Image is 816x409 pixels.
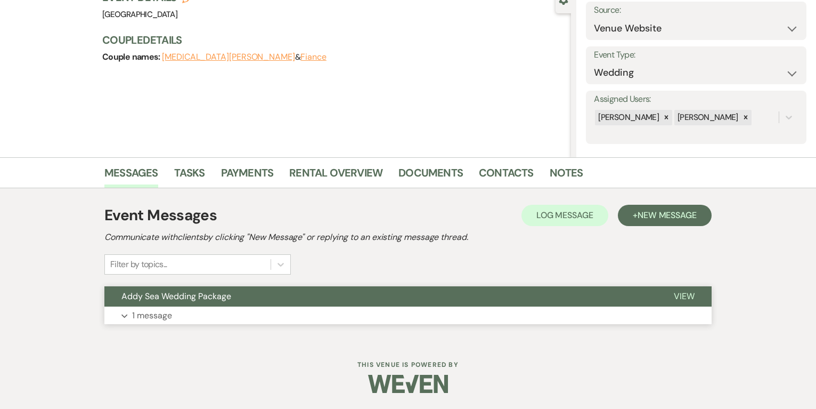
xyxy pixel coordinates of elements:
[104,286,657,307] button: Addy Sea Wedding Package
[595,110,660,125] div: [PERSON_NAME]
[398,164,463,188] a: Documents
[479,164,534,188] a: Contacts
[594,92,798,107] label: Assigned Users:
[121,291,231,302] span: Addy Sea Wedding Package
[221,164,274,188] a: Payments
[104,307,712,325] button: 1 message
[102,9,177,20] span: [GEOGRAPHIC_DATA]
[674,110,740,125] div: [PERSON_NAME]
[300,53,327,61] button: Fiance
[104,204,217,227] h1: Event Messages
[594,3,798,18] label: Source:
[132,309,172,323] p: 1 message
[674,291,695,302] span: View
[102,51,162,62] span: Couple names:
[104,164,158,188] a: Messages
[174,164,205,188] a: Tasks
[618,205,712,226] button: +New Message
[162,53,295,61] button: [MEDICAL_DATA][PERSON_NAME]
[521,205,608,226] button: Log Message
[657,286,712,307] button: View
[110,258,167,271] div: Filter by topics...
[638,210,697,221] span: New Message
[536,210,593,221] span: Log Message
[550,164,583,188] a: Notes
[368,365,448,403] img: Weven Logo
[594,47,798,63] label: Event Type:
[289,164,382,188] a: Rental Overview
[104,231,712,244] h2: Communicate with clients by clicking "New Message" or replying to an existing message thread.
[162,52,327,62] span: &
[102,33,560,47] h3: Couple Details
